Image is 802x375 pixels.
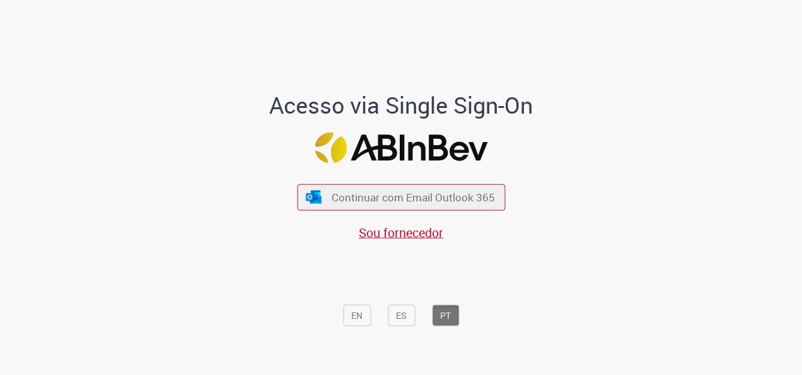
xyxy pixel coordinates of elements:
[432,304,459,326] button: PT
[359,223,443,241] a: Sou fornecedor
[332,190,495,205] span: Continuar com Email Outlook 365
[226,92,576,117] h1: Acesso via Single Sign-On
[343,304,371,326] button: EN
[315,133,487,164] img: Logo ABInBev
[305,190,323,203] img: ícone Azure/Microsoft 360
[388,304,415,326] button: ES
[297,184,505,210] button: ícone Azure/Microsoft 360 Continuar com Email Outlook 365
